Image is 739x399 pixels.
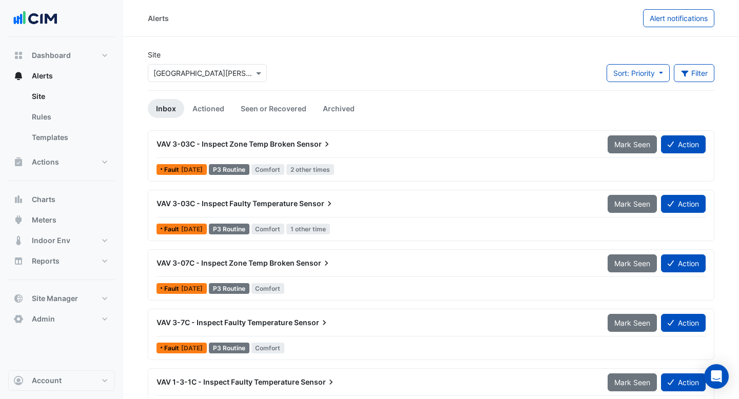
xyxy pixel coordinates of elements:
span: Comfort [251,164,285,175]
span: Admin [32,314,55,324]
div: Alerts [148,13,169,24]
a: Seen or Recovered [232,99,315,118]
div: P3 Routine [209,343,249,353]
span: Site Manager [32,293,78,304]
div: P3 Routine [209,164,249,175]
span: Comfort [251,224,285,234]
button: Action [661,135,706,153]
span: VAV 3-03C - Inspect Zone Temp Broken [157,139,295,148]
span: Dashboard [32,50,71,61]
button: Indoor Env [8,230,115,251]
span: Account [32,375,62,386]
app-icon: Indoor Env [13,235,24,246]
div: Open Intercom Messenger [704,364,729,389]
span: Meters [32,215,56,225]
span: Comfort [251,343,285,353]
button: Actions [8,152,115,172]
span: VAV 3-7C - Inspect Faulty Temperature [157,318,293,327]
button: Meters [8,210,115,230]
a: Actioned [184,99,232,118]
span: Mark Seen [614,199,650,208]
button: Filter [674,64,715,82]
div: P3 Routine [209,283,249,294]
span: Indoor Env [32,235,70,246]
button: Action [661,195,706,213]
a: Archived [315,99,363,118]
span: Sun 21-Sep-2025 03:00 AEST [181,344,203,352]
button: Reports [8,251,115,271]
span: Sort: Priority [613,69,655,77]
div: Alerts [8,86,115,152]
div: P3 Routine [209,224,249,234]
app-icon: Admin [13,314,24,324]
button: Action [661,314,706,332]
button: Action [661,373,706,391]
span: Alerts [32,71,53,81]
button: Alerts [8,66,115,86]
app-icon: Reports [13,256,24,266]
span: Sun 21-Sep-2025 03:15 AEST [181,225,203,233]
span: 1 other time [286,224,330,234]
button: Charts [8,189,115,210]
span: VAV 1-3-1C - Inspect Faulty Temperature [157,377,299,386]
a: Site [24,86,115,107]
span: Mark Seen [614,259,650,268]
a: Rules [24,107,115,127]
app-icon: Meters [13,215,24,225]
button: Admin [8,309,115,329]
span: Sensor [297,139,332,149]
button: Dashboard [8,45,115,66]
button: Mark Seen [608,135,657,153]
button: Site Manager [8,288,115,309]
span: 2 other times [286,164,334,175]
app-icon: Site Manager [13,293,24,304]
span: Mark Seen [614,378,650,387]
img: Company Logo [12,8,59,29]
span: Mark Seen [614,140,650,149]
span: Sensor [299,198,335,209]
span: Sensor [301,377,336,387]
button: Mark Seen [608,195,657,213]
button: Mark Seen [608,254,657,272]
button: Alert notifications [643,9,714,27]
app-icon: Actions [13,157,24,167]
app-icon: Charts [13,194,24,205]
span: Charts [32,194,55,205]
a: Templates [24,127,115,148]
button: Mark Seen [608,314,657,332]
span: Fault [164,226,181,232]
span: Actions [32,157,59,167]
span: Fault [164,286,181,292]
span: VAV 3-03C - Inspect Faulty Temperature [157,199,298,208]
span: Reports [32,256,60,266]
span: Sensor [296,258,332,268]
span: Mark Seen [614,318,650,327]
span: VAV 3-07C - Inspect Zone Temp Broken [157,258,295,267]
button: Action [661,254,706,272]
button: Account [8,370,115,391]
a: Inbox [148,99,184,118]
span: Comfort [251,283,285,294]
span: Alert notifications [650,14,708,23]
label: Site [148,49,161,60]
span: Fault [164,345,181,351]
app-icon: Alerts [13,71,24,81]
span: Fault [164,167,181,173]
button: Sort: Priority [607,64,670,82]
span: Sensor [294,317,329,328]
span: Sun 21-Sep-2025 03:00 AEST [181,285,203,292]
app-icon: Dashboard [13,50,24,61]
span: Sun 21-Sep-2025 03:15 AEST [181,166,203,173]
button: Mark Seen [608,373,657,391]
